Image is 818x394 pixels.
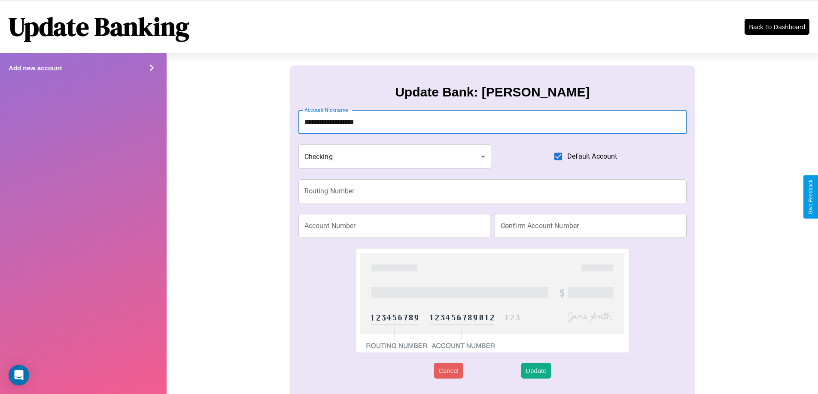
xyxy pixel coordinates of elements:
h3: Update Bank: [PERSON_NAME] [395,85,590,99]
label: Account Nickname [304,106,348,114]
button: Back To Dashboard [745,19,809,35]
h1: Update Banking [9,9,189,44]
div: Open Intercom Messenger [9,365,29,385]
span: Default Account [567,151,617,162]
div: Checking [298,144,492,168]
button: Cancel [434,363,463,379]
h4: Add new account [9,64,62,72]
img: check [356,249,628,352]
button: Update [521,363,550,379]
div: Give Feedback [808,180,814,214]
